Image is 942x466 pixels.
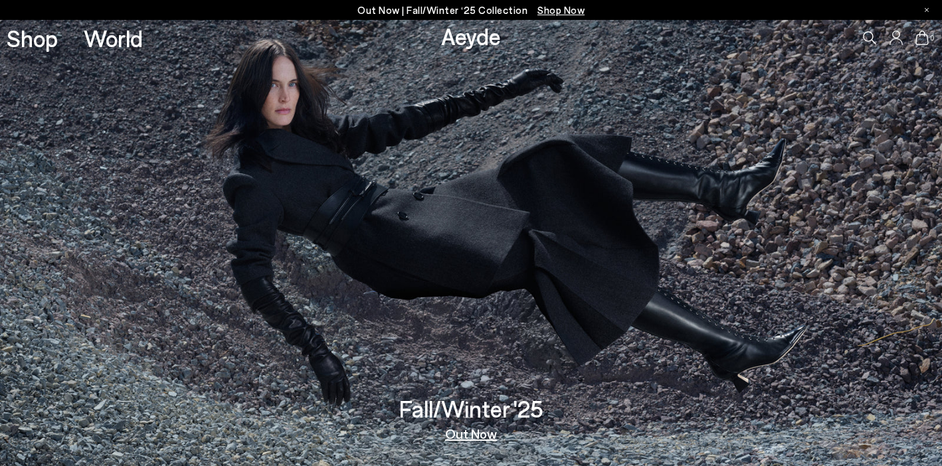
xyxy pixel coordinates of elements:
h3: Fall/Winter '25 [399,397,543,420]
p: Out Now | Fall/Winter ‘25 Collection [357,2,585,19]
a: Out Now [445,427,497,440]
a: 0 [915,31,929,45]
a: Shop [7,27,58,50]
a: Aeyde [441,22,501,50]
span: 0 [929,35,935,42]
a: World [84,27,143,50]
span: Navigate to /collections/new-in [537,4,585,16]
